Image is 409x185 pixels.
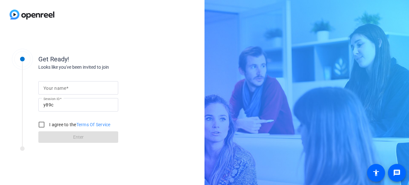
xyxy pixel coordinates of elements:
[372,169,380,177] mat-icon: accessibility
[38,54,166,64] div: Get Ready!
[48,121,111,128] label: I agree to the
[43,97,60,101] mat-label: Session ID
[38,64,166,71] div: Looks like you've been invited to join
[393,169,401,177] mat-icon: message
[76,122,111,127] a: Terms Of Service
[43,86,66,91] mat-label: Your name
